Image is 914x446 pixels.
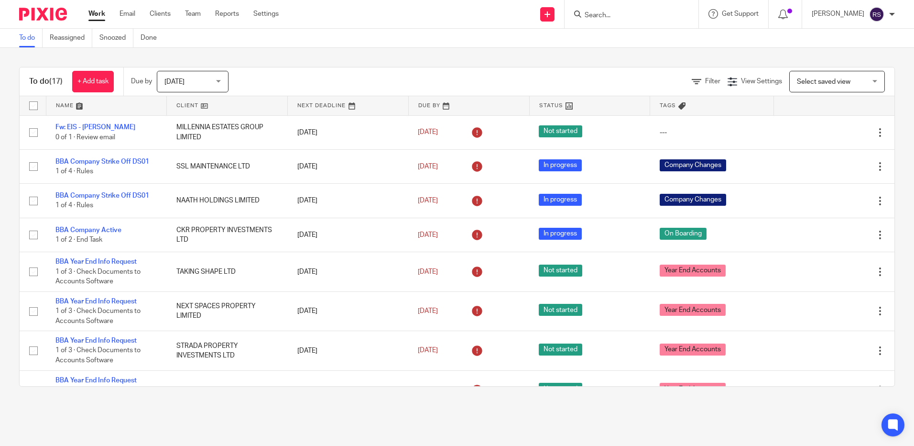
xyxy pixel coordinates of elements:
span: Select saved view [797,78,850,85]
span: Year End Accounts [660,265,726,277]
span: Not started [539,125,582,137]
td: [DATE] [288,291,409,331]
a: BBA Year End Info Request [55,298,137,305]
span: (17) [49,78,63,85]
span: Get Support [722,11,759,17]
a: To do [19,29,43,47]
div: --- [660,128,764,137]
span: Not started [539,265,582,277]
span: [DATE] [418,197,438,204]
td: SSL MAINTENANCE LTD [167,149,288,183]
span: Company Changes [660,159,726,171]
span: 0 of 1 · Review email [55,134,115,141]
span: [DATE] [418,163,438,170]
span: [DATE] [164,78,185,85]
a: BBA Company Strike Off DS01 [55,158,149,165]
a: Team [185,9,201,19]
td: [DATE] [288,252,409,291]
td: NAATH HOLDINGS LIMITED [167,184,288,218]
td: [DATE] [288,370,409,410]
a: Reassigned [50,29,92,47]
span: 1 of 3 · Check Documents to Accounts Software [55,308,141,324]
span: Tags [660,103,676,108]
span: Not started [539,383,582,395]
a: Done [141,29,164,47]
p: [PERSON_NAME] [812,9,864,19]
td: NEXT SPACES PROPERTY LIMITED [167,291,288,331]
span: Year End Accounts [660,304,726,316]
td: [DATE] [288,115,409,149]
span: 1 of 4 · Rules [55,202,93,209]
td: CANFORD REAL ESTATE LTD [167,370,288,410]
h1: To do [29,77,63,87]
span: Year End Accounts [660,383,726,395]
span: 1 of 3 · Check Documents to Accounts Software [55,268,141,285]
td: [DATE] [288,218,409,252]
td: CKR PROPERTY INVESTMENTS LTD [167,218,288,252]
a: Email [120,9,135,19]
span: In progress [539,228,582,240]
span: [DATE] [418,129,438,136]
span: On Boarding [660,228,707,240]
td: STRADA PROPERTY INVESTMENTS LTD [167,331,288,370]
span: Not started [539,344,582,356]
a: Clients [150,9,171,19]
span: [DATE] [418,268,438,275]
span: View Settings [741,78,782,85]
a: BBA Year End Info Request [55,337,137,344]
span: 1 of 2 · End Task [55,236,102,243]
span: Filter [705,78,720,85]
span: [DATE] [418,347,438,354]
td: [DATE] [288,184,409,218]
span: [DATE] [418,232,438,238]
span: Company Changes [660,194,726,206]
a: BBA Year End Info Request [55,377,137,384]
a: Reports [215,9,239,19]
span: 1 of 3 · Check Documents to Accounts Software [55,347,141,364]
span: Year End Accounts [660,344,726,356]
a: BBA Year End Info Request [55,258,137,265]
span: In progress [539,159,582,171]
td: [DATE] [288,331,409,370]
td: [DATE] [288,149,409,183]
span: [DATE] [418,308,438,314]
img: svg%3E [869,7,884,22]
img: Pixie [19,8,67,21]
span: Not started [539,304,582,316]
a: BBA Company Active [55,227,121,234]
a: BBA Company Strike Off DS01 [55,192,149,199]
span: 1 of 4 · Rules [55,168,93,175]
a: Work [88,9,105,19]
a: Fw: EIS - [PERSON_NAME] [55,124,135,131]
td: TAKING SHAPE LTD [167,252,288,291]
span: In progress [539,194,582,206]
a: Settings [253,9,279,19]
a: + Add task [72,71,114,92]
input: Search [584,11,670,20]
a: Snoozed [99,29,133,47]
td: MILLENNIA ESTATES GROUP LIMITED [167,115,288,149]
p: Due by [131,77,152,86]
